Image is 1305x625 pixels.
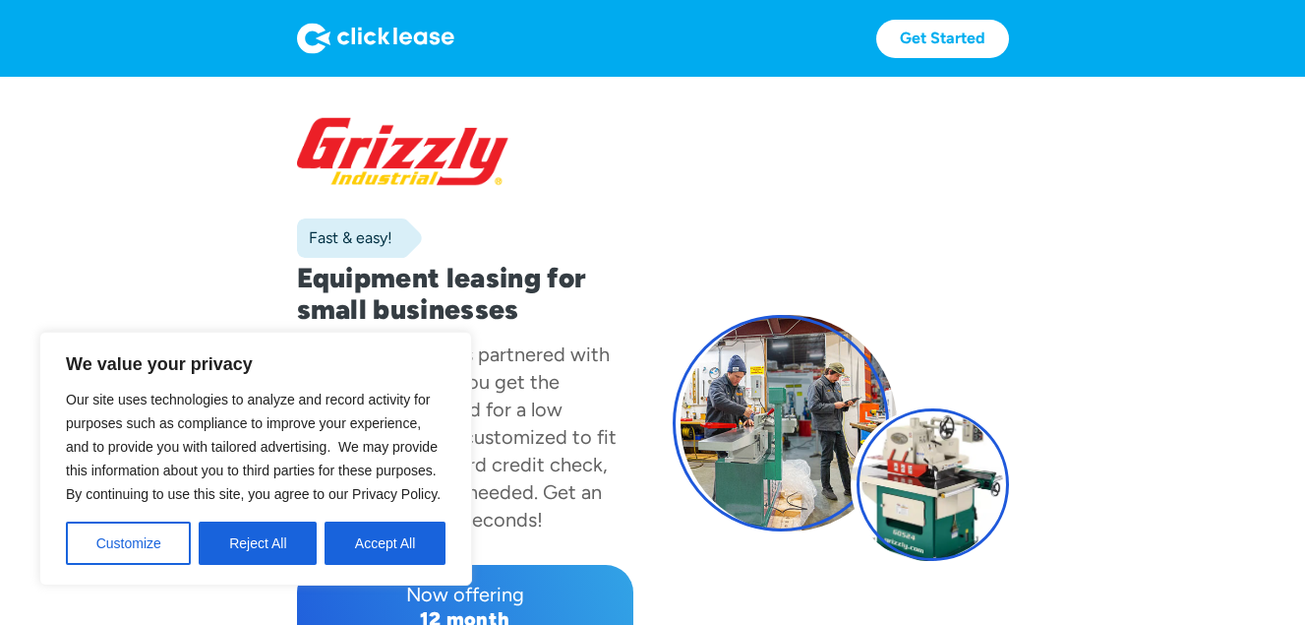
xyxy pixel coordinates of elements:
img: Logo [297,23,454,54]
button: Accept All [325,522,445,565]
div: Fast & easy! [297,228,392,248]
a: Get Started [876,20,1009,58]
div: Now offering [313,581,618,608]
p: We value your privacy [66,352,445,376]
button: Reject All [199,522,317,565]
div: We value your privacy [39,332,472,586]
h1: Equipment leasing for small businesses [297,262,633,325]
button: Customize [66,522,191,565]
span: Our site uses technologies to analyze and record activity for purposes such as compliance to impr... [66,392,441,502]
